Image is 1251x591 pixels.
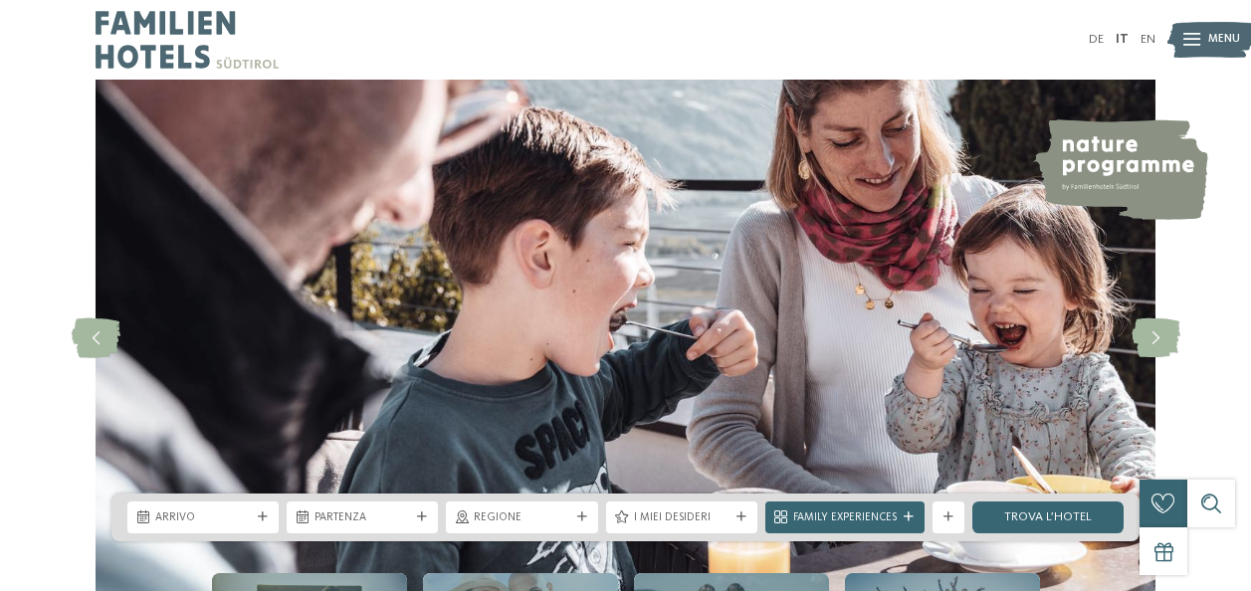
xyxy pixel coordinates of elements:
[1208,32,1240,48] span: Menu
[155,510,251,526] span: Arrivo
[972,501,1124,533] a: trova l’hotel
[1089,33,1104,46] a: DE
[474,510,569,526] span: Regione
[1141,33,1155,46] a: EN
[314,510,410,526] span: Partenza
[793,510,897,526] span: Family Experiences
[1116,33,1129,46] a: IT
[634,510,730,526] span: I miei desideri
[1033,119,1208,220] img: nature programme by Familienhotels Südtirol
